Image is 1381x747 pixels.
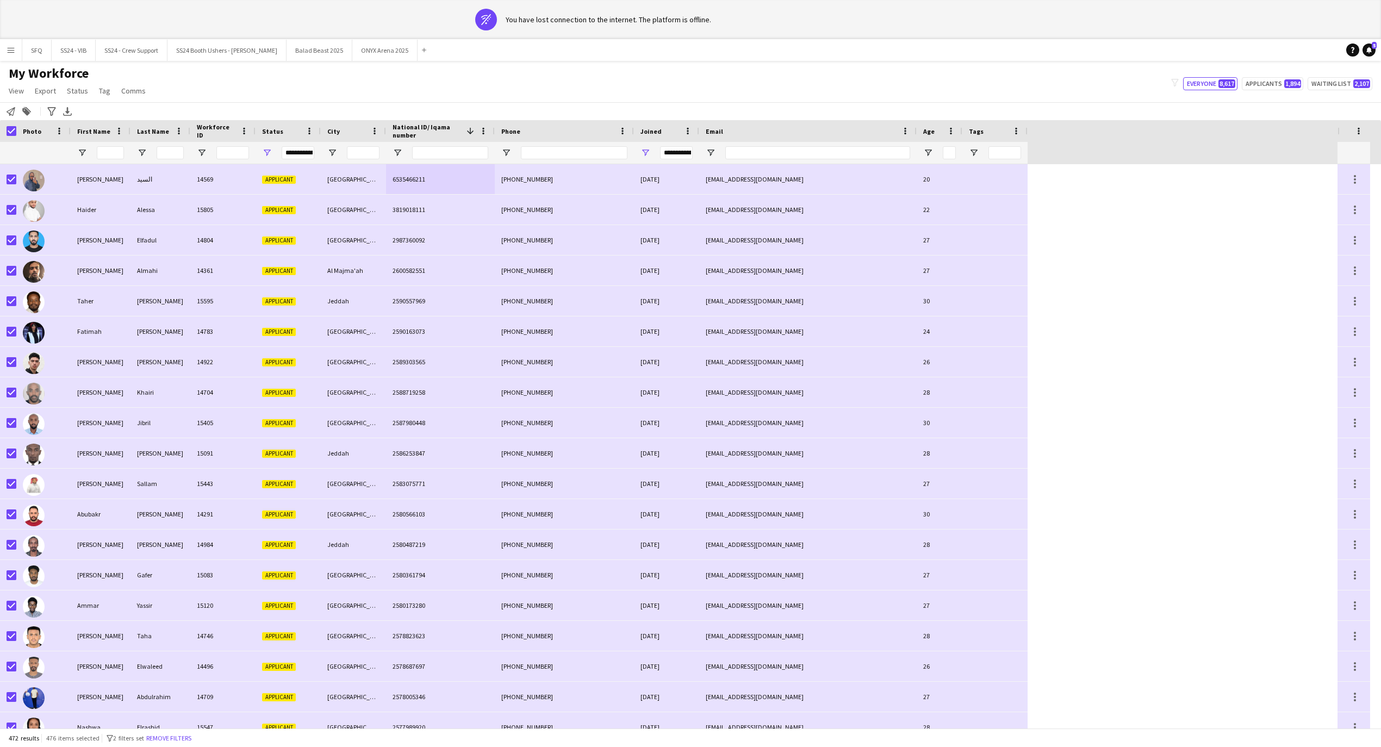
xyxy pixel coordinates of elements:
[190,408,256,438] div: 15405
[393,327,425,335] span: 2590163073
[660,146,693,159] input: Date Filter Input
[321,682,386,712] div: [GEOGRAPHIC_DATA]
[634,347,699,377] div: [DATE]
[917,225,962,255] div: 27
[23,505,45,526] img: Abubakr Abdalla
[634,377,699,407] div: [DATE]
[167,40,287,61] button: SS24 Booth Ushers - [PERSON_NAME]
[77,148,87,158] button: Open Filter Menu
[1372,42,1377,49] span: 5
[9,65,89,82] span: My Workforce
[130,347,190,377] div: [PERSON_NAME]
[501,148,511,158] button: Open Filter Menu
[634,195,699,225] div: [DATE]
[130,377,190,407] div: Khairi
[71,225,130,255] div: [PERSON_NAME]
[190,347,256,377] div: 14922
[262,358,296,366] span: Applicant
[262,724,296,732] span: Applicant
[634,560,699,590] div: [DATE]
[113,734,144,742] span: 2 filters set
[23,535,45,557] img: Yousef Ibrahim
[23,687,45,709] img: Ahmed Abdulrahim
[262,511,296,519] span: Applicant
[130,316,190,346] div: [PERSON_NAME]
[321,651,386,681] div: [GEOGRAPHIC_DATA]
[495,682,634,712] div: [PHONE_NUMBER]
[97,146,124,159] input: First Name Filter Input
[393,662,425,670] span: 2578687697
[190,651,256,681] div: 14496
[393,358,425,366] span: 2589303565
[262,419,296,427] span: Applicant
[71,195,130,225] div: Haider
[917,590,962,620] div: 27
[699,651,917,681] div: [EMAIL_ADDRESS][DOMAIN_NAME]
[917,499,962,529] div: 30
[262,389,296,397] span: Applicant
[1218,79,1235,88] span: 8,617
[495,225,634,255] div: [PHONE_NUMBER]
[699,530,917,559] div: [EMAIL_ADDRESS][DOMAIN_NAME]
[157,146,184,159] input: Last Name Filter Input
[321,377,386,407] div: [GEOGRAPHIC_DATA]
[137,127,169,135] span: Last Name
[190,377,256,407] div: 14704
[634,469,699,499] div: [DATE]
[4,84,28,98] a: View
[1284,79,1301,88] span: 1,894
[130,682,190,712] div: Abdulrahim
[393,148,402,158] button: Open Filter Menu
[71,256,130,285] div: [PERSON_NAME]
[917,682,962,712] div: 27
[23,565,45,587] img: Saleh Gafer
[23,322,45,344] img: Fatimah Ahmad
[495,499,634,529] div: [PHONE_NUMBER]
[197,148,207,158] button: Open Filter Menu
[117,84,150,98] a: Comms
[495,286,634,316] div: [PHONE_NUMBER]
[130,408,190,438] div: Jibril
[327,127,340,135] span: City
[130,225,190,255] div: Elfadul
[634,225,699,255] div: [DATE]
[190,499,256,529] div: 14291
[495,651,634,681] div: [PHONE_NUMBER]
[262,328,296,336] span: Applicant
[321,195,386,225] div: [GEOGRAPHIC_DATA]
[262,480,296,488] span: Applicant
[321,560,386,590] div: [GEOGRAPHIC_DATA]
[262,693,296,701] span: Applicant
[71,438,130,468] div: [PERSON_NAME]
[495,530,634,559] div: [PHONE_NUMBER]
[495,164,634,194] div: [PHONE_NUMBER]
[321,712,386,742] div: [GEOGRAPHIC_DATA]
[23,200,45,222] img: Haider Alessa
[23,352,45,374] img: مصطفى محمود
[917,438,962,468] div: 28
[917,651,962,681] div: 26
[1308,77,1372,90] button: Waiting list2,107
[262,127,283,135] span: Status
[501,127,520,135] span: Phone
[130,621,190,651] div: Taha
[495,590,634,620] div: [PHONE_NUMBER]
[1363,43,1376,57] a: 5
[634,256,699,285] div: [DATE]
[23,444,45,465] img: Mohammed Ahmed
[699,499,917,529] div: [EMAIL_ADDRESS][DOMAIN_NAME]
[262,176,296,184] span: Applicant
[1242,77,1303,90] button: Applicants1,894
[506,15,711,24] div: You have lost connection to the internet. The platform is offline.
[634,712,699,742] div: [DATE]
[393,419,425,427] span: 2587980448
[23,626,45,648] img: Mahmoud Taha
[521,146,627,159] input: Phone Filter Input
[190,712,256,742] div: 15547
[495,347,634,377] div: [PHONE_NUMBER]
[30,84,60,98] a: Export
[35,86,56,96] span: Export
[495,438,634,468] div: [PHONE_NUMBER]
[917,164,962,194] div: 20
[393,266,425,275] span: 2600582551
